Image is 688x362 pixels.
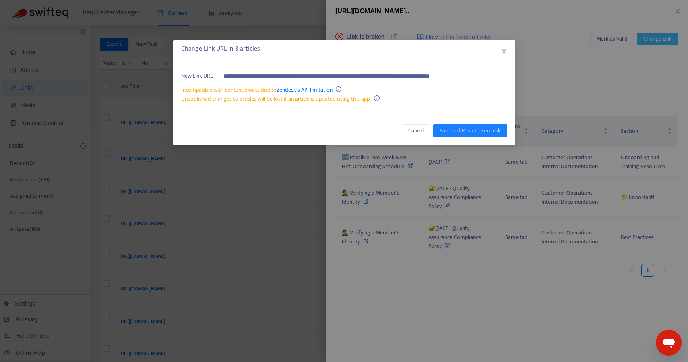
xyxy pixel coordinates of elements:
[181,72,213,80] span: New Link URL
[402,124,430,137] button: Cancel
[181,85,333,95] span: Incompatible with content blocks due to
[181,44,507,54] div: Change Link URL in 3 articles
[374,95,379,101] span: info-circle
[277,85,333,95] a: Zendesk's API limitation
[181,94,371,103] span: Unpublished changes to articles will be lost if an article is updated using this app.
[656,330,682,356] iframe: Button to launch messaging window
[433,124,507,137] button: Save and Push to Zendesk
[335,86,341,92] span: info-circle
[408,126,424,135] span: Cancel
[501,48,507,55] span: close
[500,47,508,56] button: Close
